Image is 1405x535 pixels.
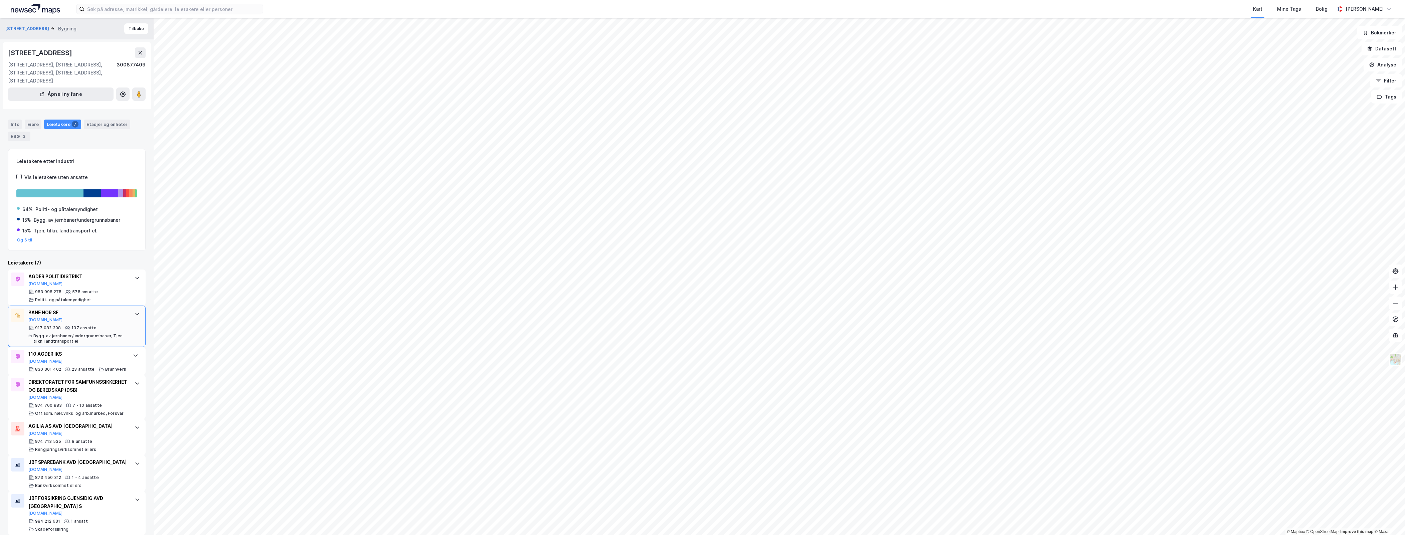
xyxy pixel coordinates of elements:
div: Kart [1253,5,1262,13]
button: [STREET_ADDRESS] [5,25,50,32]
input: Søk på adresse, matrikkel, gårdeiere, leietakere eller personer [84,4,263,14]
div: AGILIA AS AVD [GEOGRAPHIC_DATA] [28,422,128,430]
button: Tags [1371,90,1402,104]
div: Politi- og påtalemyndighet [35,205,98,213]
div: Leietakere etter industri [16,157,137,165]
div: Off.adm. nær.virks. og arb.marked, Forsvar [35,411,124,416]
div: 974 760 983 [35,403,62,408]
button: [DOMAIN_NAME] [28,359,63,364]
button: [DOMAIN_NAME] [28,431,63,436]
iframe: Chat Widget [1372,503,1405,535]
div: DIREKTORATET FOR SAMFUNNSSIKKERHET OG BEREDSKAP (DSB) [28,378,128,394]
div: Leietakere [44,120,81,129]
div: 1 - 4 ansatte [72,475,99,480]
div: JBF FORSIKRING GJENSIDIG AVD [GEOGRAPHIC_DATA] S [28,494,128,510]
div: ESG [8,132,30,141]
div: Tjen. tilkn. landtransport el. [34,227,98,235]
div: 300877409 [117,61,146,85]
div: Rengjøringsvirksomhet ellers [35,447,97,452]
button: [DOMAIN_NAME] [28,281,63,287]
button: [DOMAIN_NAME] [28,467,63,472]
div: 2 [21,133,28,140]
button: Filter [1370,74,1402,87]
div: 974 713 535 [35,439,61,444]
button: Datasett [1362,42,1402,55]
div: 984 212 631 [35,519,60,524]
div: Politi- og påtalemyndighet [35,297,91,303]
button: Tilbake [124,23,148,34]
div: Bygning [58,25,76,33]
div: 7 [72,121,78,128]
a: OpenStreetMap [1306,529,1339,534]
div: 15% [22,227,31,235]
div: Etasjer og enheter [86,121,128,127]
div: Info [8,120,22,129]
div: 983 998 275 [35,289,61,295]
button: Og 6 til [17,237,32,243]
div: 873 450 312 [35,475,61,480]
div: 830 301 402 [35,367,61,372]
div: 23 ansatte [72,367,95,372]
div: Brannvern [105,367,126,372]
div: Bolig [1316,5,1328,13]
div: AGDER POLITIDISTRIKT [28,273,128,281]
div: 64% [22,205,33,213]
div: 1 ansatt [71,519,88,524]
div: 917 082 308 [35,325,61,331]
img: Z [1389,353,1402,366]
div: Leietakere (7) [8,259,146,267]
div: [STREET_ADDRESS] [8,47,73,58]
div: 110 AGDER IKS [28,350,126,358]
div: Bygg. av jernbaner/undergrunnsbaner [34,216,120,224]
div: Bygg. av jernbaner/undergrunnsbaner, Tjen. tilkn. landtransport el. [33,333,128,344]
div: [PERSON_NAME] [1346,5,1384,13]
button: Bokmerker [1357,26,1402,39]
img: logo.a4113a55bc3d86da70a041830d287a7e.svg [11,4,60,14]
button: [DOMAIN_NAME] [28,395,63,400]
div: Mine Tags [1277,5,1301,13]
div: Kontrollprogram for chat [1372,503,1405,535]
button: Analyse [1364,58,1402,71]
div: Eiere [25,120,41,129]
div: BANE NOR SF [28,309,128,317]
div: 137 ansatte [71,325,97,331]
div: [STREET_ADDRESS], [STREET_ADDRESS], [STREET_ADDRESS], [STREET_ADDRESS], [STREET_ADDRESS] [8,61,117,85]
div: JBF SPAREBANK AVD [GEOGRAPHIC_DATA] [28,458,128,466]
button: Åpne i ny fane [8,87,114,101]
div: 7 - 10 ansatte [72,403,102,408]
a: Mapbox [1287,529,1305,534]
div: 575 ansatte [72,289,98,295]
button: [DOMAIN_NAME] [28,511,63,516]
div: Bankvirksomhet ellers [35,483,81,488]
div: Vis leietakere uten ansatte [24,173,88,181]
div: Skadeforsikring [35,527,68,532]
a: Improve this map [1341,529,1374,534]
button: [DOMAIN_NAME] [28,317,63,323]
div: 8 ansatte [72,439,92,444]
div: 15% [22,216,31,224]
